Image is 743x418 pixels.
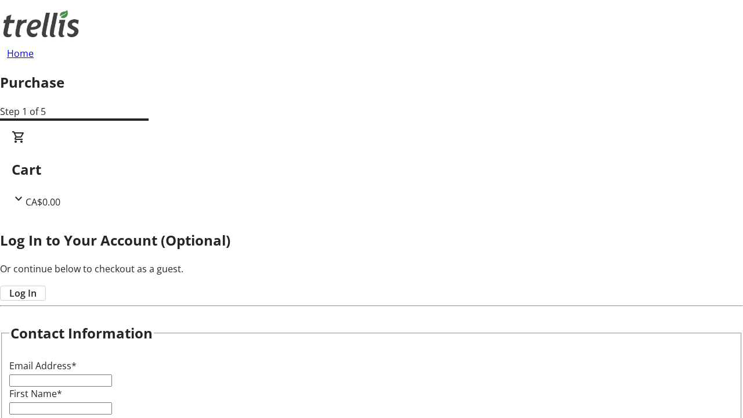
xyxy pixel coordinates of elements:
[26,196,60,208] span: CA$0.00
[9,286,37,300] span: Log In
[10,323,153,344] h2: Contact Information
[9,387,62,400] label: First Name*
[9,359,77,372] label: Email Address*
[12,159,731,180] h2: Cart
[12,130,731,209] div: CartCA$0.00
